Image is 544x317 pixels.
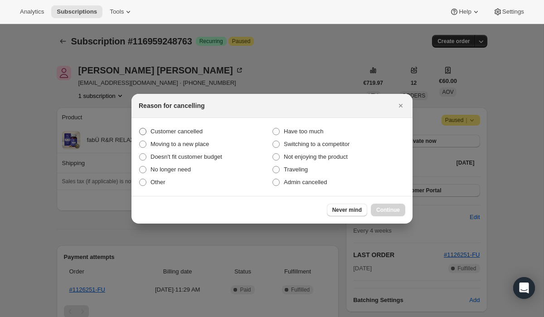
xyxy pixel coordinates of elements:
[151,128,203,135] span: Customer cancelled
[284,179,327,185] span: Admin cancelled
[513,277,535,299] div: Open Intercom Messenger
[110,8,124,15] span: Tools
[151,153,222,160] span: Doesn't fit customer budget
[51,5,102,18] button: Subscriptions
[151,141,209,147] span: Moving to a new place
[57,8,97,15] span: Subscriptions
[284,166,308,173] span: Traveling
[284,128,323,135] span: Have too much
[20,8,44,15] span: Analytics
[394,99,407,112] button: Close
[444,5,486,18] button: Help
[151,166,191,173] span: No longer need
[104,5,138,18] button: Tools
[139,101,204,110] h2: Reason for cancelling
[502,8,524,15] span: Settings
[488,5,529,18] button: Settings
[15,5,49,18] button: Analytics
[284,141,350,147] span: Switching to a competitor
[327,204,367,216] button: Never mind
[151,179,165,185] span: Other
[459,8,471,15] span: Help
[332,206,362,214] span: Never mind
[284,153,348,160] span: Not enjoying the product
